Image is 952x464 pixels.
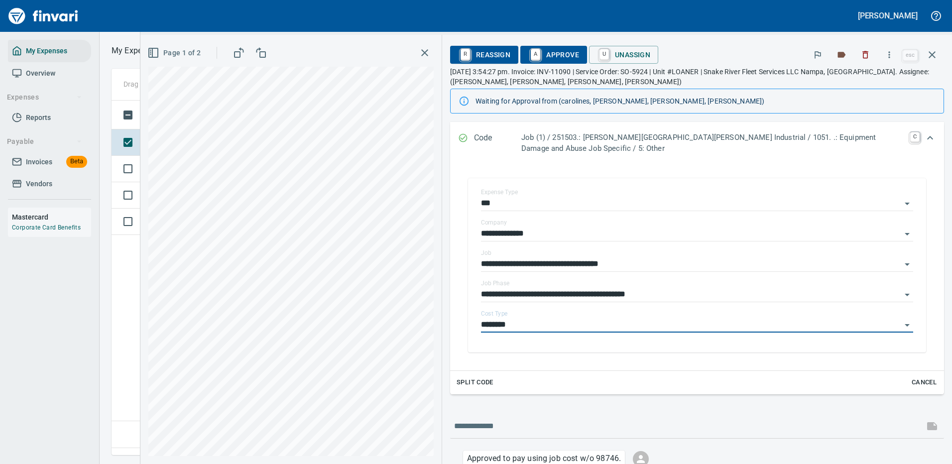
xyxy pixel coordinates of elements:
span: Unassign [597,46,650,63]
div: Waiting for Approval from (carolines, [PERSON_NAME], [PERSON_NAME], [PERSON_NAME]) [476,92,936,110]
button: RReassign [450,46,518,64]
p: Job (1) / 251503.: [PERSON_NAME][GEOGRAPHIC_DATA][PERSON_NAME] Industrial / 1051. .: Equipment Da... [521,132,904,154]
button: UUnassign [589,46,658,64]
button: Open [900,318,914,332]
span: Approve [528,46,579,63]
button: More [878,44,900,66]
p: Drag a column heading here to group the table [123,79,269,89]
span: Split Code [457,377,493,388]
span: My Expenses [26,45,67,57]
a: A [531,49,540,60]
h5: [PERSON_NAME] [858,10,918,21]
button: Open [900,197,914,211]
button: Expenses [3,88,86,107]
p: Code [474,132,521,154]
span: Beta [66,156,87,167]
div: Expand [450,122,944,164]
label: Expense Type [481,189,518,195]
span: Payable [7,135,82,148]
p: [DATE] 3:54:27 pm. Invoice: INV-11090 | Service Order: SO-5924 | Unit #LOANER | Snake River Fleet... [450,67,944,87]
button: Open [900,227,914,241]
img: Finvari [6,4,81,28]
a: InvoicesBeta [8,151,91,173]
button: Payable [3,132,86,151]
span: This records your message into the invoice and notifies anyone mentioned [920,414,944,438]
label: Job Phase [481,280,509,286]
span: Overview [26,67,55,80]
span: Invoices [26,156,52,168]
button: Flag [807,44,829,66]
a: Vendors [8,173,91,195]
a: U [599,49,609,60]
a: R [461,49,470,60]
h6: Mastercard [12,212,91,223]
span: Expenses [7,91,82,104]
button: Open [900,288,914,302]
button: Labels [831,44,852,66]
button: [PERSON_NAME] [855,8,920,23]
span: Reports [26,112,51,124]
button: Cancel [908,375,940,390]
a: Overview [8,62,91,85]
span: Close invoice [900,43,944,67]
span: Page 1 of 2 [149,47,201,59]
button: Split Code [454,375,496,390]
a: C [910,132,920,142]
label: Cost Type [481,311,508,317]
label: Company [481,220,507,226]
button: Discard [854,44,876,66]
nav: breadcrumb [112,45,159,57]
p: My Expenses [112,45,159,57]
a: Reports [8,107,91,129]
a: Corporate Card Benefits [12,224,81,231]
a: My Expenses [8,40,91,62]
label: Job [481,250,491,256]
div: Expand [450,164,944,394]
span: Reassign [458,46,510,63]
button: Page 1 of 2 [145,44,205,62]
a: esc [903,50,918,61]
span: Vendors [26,178,52,190]
button: AApprove [520,46,587,64]
span: Cancel [911,377,938,388]
button: Open [900,257,914,271]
